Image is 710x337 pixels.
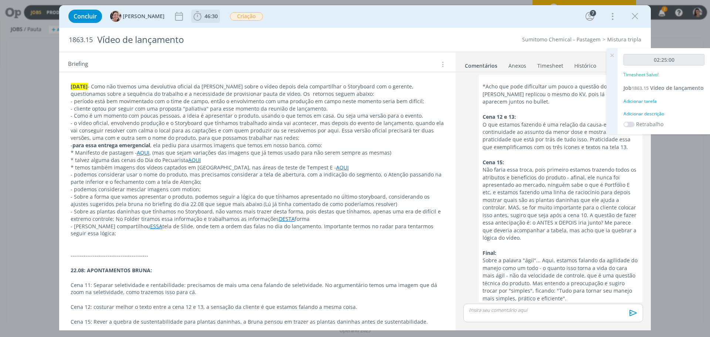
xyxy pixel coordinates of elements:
button: Criação [230,12,263,21]
p: - Sobre a forma que vamos apresentar o produto, podemos seguir a lógica do que tínhamos apresenta... [71,193,444,208]
p: - Como não tivemos uma devolutiva oficial da [PERSON_NAME] sobre o vídeo depois dela compartilhar... [71,83,444,98]
span: Vídeo de lançamento [650,84,704,91]
p: - [PERSON_NAME] compartilhou tela de Slide, onde tem a ordem das falas no dia do lançamento. Impo... [71,223,444,237]
div: Adicionar tarefa [623,98,704,105]
a: AQUI [188,156,201,164]
div: Adicionar descrição [623,111,704,117]
a: DESTA [279,215,295,222]
strong: 22.08: APONTAMENTOS BRUNA: [71,267,152,274]
a: Timesheet [537,59,564,70]
p: * Manifesto de pastagem - , (mas que sejam variações das imagens que já temos usado para não sere... [71,149,444,156]
p: - Como é um momento com poucas pessoas, a ideia é apresentar o produto, usando o que temos em cas... [71,112,444,119]
p: Cena 12: costurar melhor o texto entre a cena 12 e 13, a sensação da cliente é que estamos faland... [71,303,444,311]
p: - , ela pediu para usarmos imagens que temos em nosso banco, como: [71,142,444,149]
span: [PERSON_NAME] [123,14,165,19]
button: Concluir [68,10,102,23]
img: A [110,11,121,22]
a: Histórico [574,59,596,70]
p: * temos também imagens dos vídeos captados em [GEOGRAPHIC_DATA], nas áreas de teste de Tempest E - [71,164,444,171]
strong: Final: [483,249,496,256]
p: Sobre a palavra "ágil"... Aqui, estamos falando da agilidade do manejo como um todo - o quanto is... [483,257,639,302]
p: Cena 15: Rever a quebra de sustentabilidade para plantas daninhas, a Bruna pensou em trazer as pl... [71,318,444,326]
span: Briefing [68,60,88,69]
label: Retrabalho [636,120,663,128]
p: *Acho que pode dificultar um pouco a questão do ícone que a [PERSON_NAME] replicou o mesmo do KV,... [483,83,639,105]
p: O que estamos fazendo é uma relação da causa-efeito, dando continuidade ao assunto da menor dose ... [483,121,639,151]
p: * talvez alguma das cenas do Dia do Pecuarista [71,156,444,164]
div: 7 [590,10,596,16]
p: - podemos considerar usar o nome do produto, mas precisamos considerar a tela de abertura, com a ... [71,171,444,186]
button: 7 [584,10,596,22]
strong: Cena 15: [483,159,504,166]
strong: [DATE] [71,83,88,90]
a: AQUI [137,149,149,156]
p: Timesheet Salvo! [623,71,659,78]
p: - o vídeo oficial, envolvendo produção e o Storyboard que tínhamos trabalhado ainda vai acontecer... [71,119,444,142]
a: Job1863.15Vídeo de lançamento [623,84,704,91]
a: Sumitomo Chemical - Pastagem [522,36,601,43]
p: - cliente optou por seguir com uma proposta "paliativa" para esse momento da reunião de lançamento. [71,105,444,112]
span: 1863.15 [69,36,93,44]
span: Concluir [74,13,97,19]
a: Comentários [464,59,498,70]
strong: Cena 12 e 13: [483,113,516,120]
a: ESSA [150,223,162,230]
a: AQUI [336,164,349,171]
p: - podemos considerar mesclar imagens com motion; [71,186,444,193]
a: Mistura tripla [607,36,641,43]
strong: para essa entrega emergencial [72,142,150,149]
button: 46:30 [192,10,220,22]
p: - período está bem movimentado com o time de campo, então o envolvimento com uma produção em camp... [71,98,444,105]
span: 46:30 [204,13,218,20]
div: dialog [59,5,651,330]
p: - Sobre as plantas daninhas que tínhamos no Storyboard, não vamos mais trazer desta forma, pois d... [71,208,444,223]
button: A[PERSON_NAME] [110,11,165,22]
p: ------------------------------------------ [71,252,444,259]
div: Anexos [508,62,526,70]
p: Cena 11: Separar seletividade e rentabilidade: precisamos de mais uma cena falando de seletividad... [71,282,444,296]
span: 1863.15 [632,85,649,91]
div: Vídeo de lançamento [94,31,400,49]
p: Não faria essa troca, pois primeiro estamos trazendo todos os atributos e benefícios do produto -... [483,166,639,242]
